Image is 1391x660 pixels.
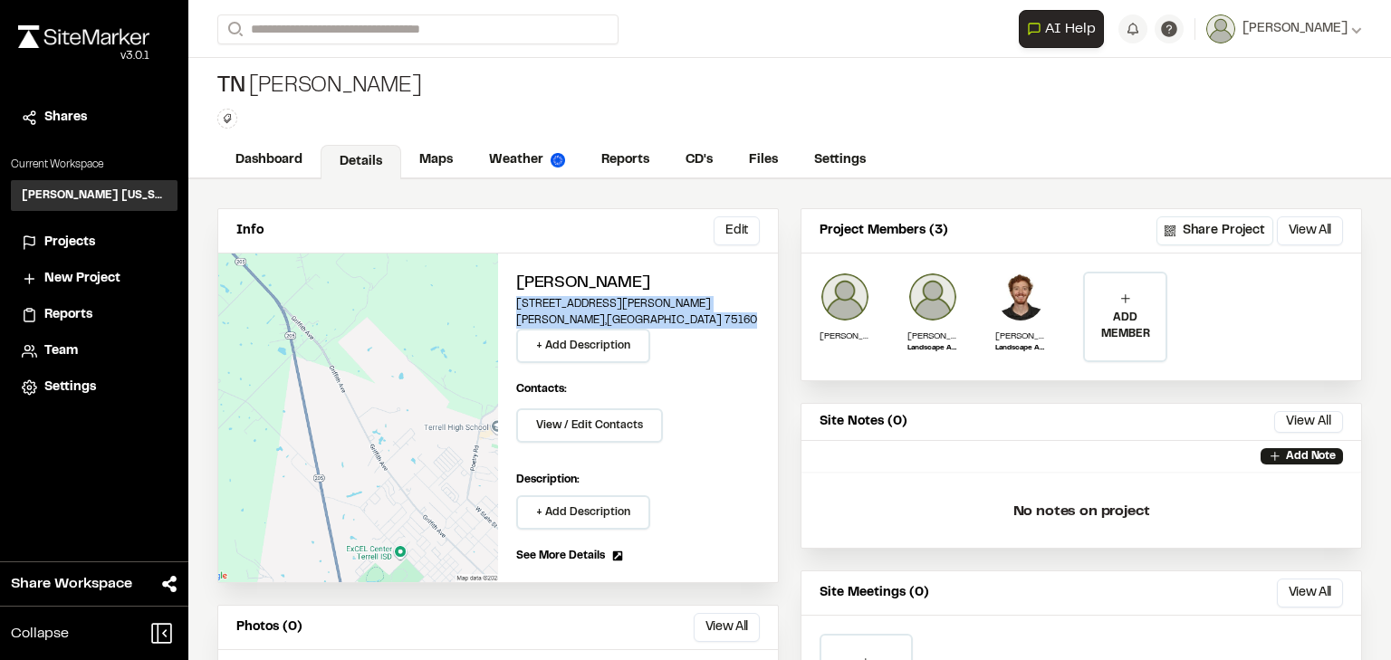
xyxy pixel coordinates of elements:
[217,72,245,101] span: TN
[1019,10,1111,48] div: Open AI Assistant
[516,296,760,312] p: [STREET_ADDRESS][PERSON_NAME]
[471,143,583,177] a: Weather
[18,48,149,64] div: Oh geez...please don't...
[22,269,167,289] a: New Project
[995,343,1046,354] p: Landscape Analyst
[217,14,250,44] button: Search
[1085,310,1166,342] p: ADD MEMBER
[551,153,565,167] img: precipai.png
[583,143,667,177] a: Reports
[820,412,907,432] p: Site Notes (0)
[995,330,1046,343] p: [PERSON_NAME]
[516,495,650,530] button: + Add Description
[1045,18,1096,40] span: AI Help
[44,269,120,289] span: New Project
[714,216,760,245] button: Edit
[907,330,958,343] p: [PERSON_NAME]
[22,233,167,253] a: Projects
[44,108,87,128] span: Shares
[1206,14,1235,43] img: User
[907,343,958,354] p: Landscape Architect
[22,341,167,361] a: Team
[995,272,1046,322] img: Kyle Shea
[516,548,605,564] span: See More Details
[401,143,471,177] a: Maps
[22,305,167,325] a: Reports
[321,145,401,179] a: Details
[1019,10,1104,48] button: Open AI Assistant
[1274,411,1343,433] button: View All
[217,72,421,101] div: [PERSON_NAME]
[1277,216,1343,245] button: View All
[796,143,884,177] a: Settings
[516,272,760,296] h2: [PERSON_NAME]
[11,157,177,173] p: Current Workspace
[820,583,929,603] p: Site Meetings (0)
[44,233,95,253] span: Projects
[18,25,149,48] img: rebrand.png
[907,272,958,322] img: Jonathan Campbell
[236,221,264,241] p: Info
[22,378,167,397] a: Settings
[820,221,948,241] p: Project Members (3)
[516,312,760,329] p: [PERSON_NAME] , [GEOGRAPHIC_DATA] 75160
[816,483,1347,540] p: No notes on project
[1286,448,1336,464] p: Add Note
[1242,19,1348,39] span: [PERSON_NAME]
[516,329,650,363] button: + Add Description
[516,408,663,443] button: View / Edit Contacts
[236,617,302,637] p: Photos (0)
[22,187,167,204] h3: [PERSON_NAME] [US_STATE]
[731,143,796,177] a: Files
[516,472,760,488] p: Description:
[11,623,69,645] span: Collapse
[694,613,760,642] button: View All
[217,143,321,177] a: Dashboard
[820,272,870,322] img: Samantha Steinkirchner
[44,378,96,397] span: Settings
[667,143,731,177] a: CD's
[1206,14,1362,43] button: [PERSON_NAME]
[1277,579,1343,607] button: View All
[1156,216,1273,245] button: Share Project
[217,109,237,129] button: Edit Tags
[44,341,78,361] span: Team
[22,108,167,128] a: Shares
[44,305,92,325] span: Reports
[820,330,870,343] p: [PERSON_NAME]
[11,573,132,595] span: Share Workspace
[516,381,567,397] p: Contacts:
